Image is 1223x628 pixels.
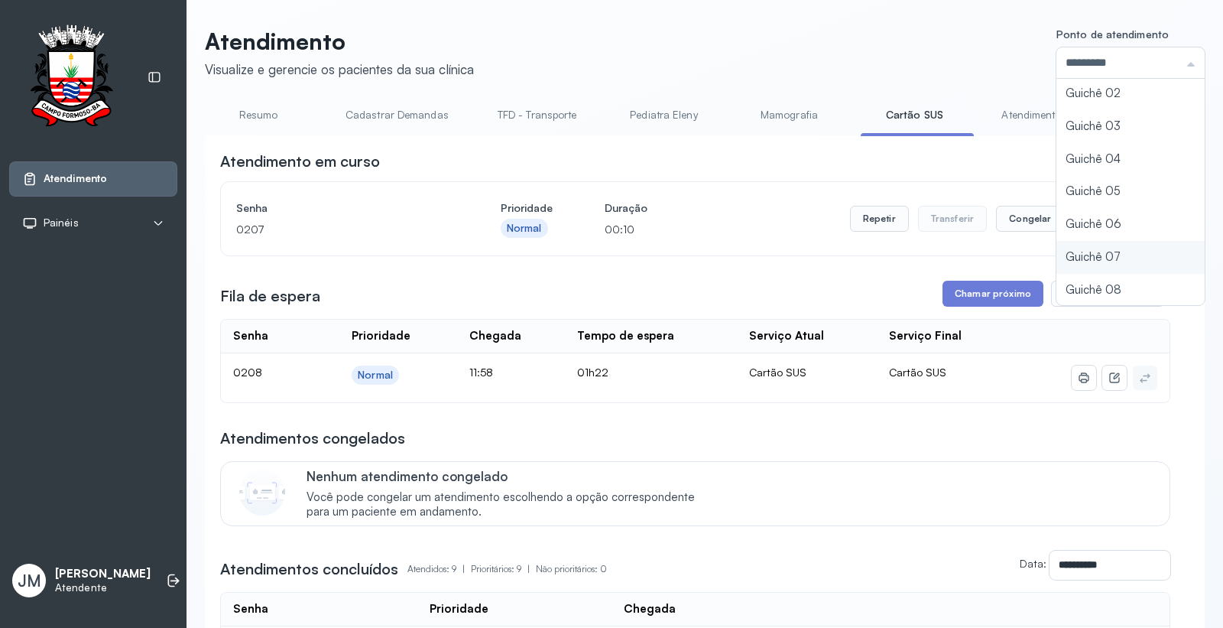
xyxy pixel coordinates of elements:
[577,329,674,343] div: Tempo de espera
[918,206,988,232] button: Transferir
[1056,208,1205,241] li: Guichê 06
[1051,281,1164,307] button: Chamar prioridade
[1056,143,1205,176] li: Guichê 04
[462,563,465,574] span: |
[469,366,493,379] span: 11:58
[307,490,711,519] span: Você pode congelar um atendimento escolhendo a opção correspondente para um paciente em andamento.
[233,366,262,379] span: 0208
[407,558,471,580] p: Atendidos: 9
[430,602,488,617] div: Prioridade
[1056,77,1205,110] li: Guichê 02
[610,102,717,128] a: Pediatra Eleny
[220,151,380,172] h3: Atendimento em curso
[889,329,962,343] div: Serviço Final
[1056,28,1169,41] span: Ponto de atendimento
[469,329,521,343] div: Chegada
[220,285,320,307] h3: Fila de espera
[889,366,946,379] span: Cartão SUS
[861,102,968,128] a: Cartão SUS
[352,329,410,343] div: Prioridade
[239,470,285,516] img: Imagem de CalloutCard
[16,24,126,131] img: Logotipo do estabelecimento
[605,219,647,240] p: 00:10
[1056,110,1205,143] li: Guichê 03
[220,428,405,449] h3: Atendimentos congelados
[501,197,553,219] h4: Prioridade
[624,602,676,617] div: Chegada
[986,102,1127,128] a: Atendimento Policlínica
[1056,175,1205,208] li: Guichê 05
[749,329,824,343] div: Serviço Atual
[307,468,711,484] p: Nenhum atendimento congelado
[507,222,542,235] div: Normal
[996,206,1064,232] button: Congelar
[358,369,393,382] div: Normal
[205,102,312,128] a: Resumo
[44,172,107,185] span: Atendimento
[735,102,842,128] a: Mamografia
[44,216,79,229] span: Painéis
[330,102,464,128] a: Cadastrar Demandas
[55,567,151,581] p: [PERSON_NAME]
[205,28,474,55] p: Atendimento
[482,102,592,128] a: TFD - Transporte
[205,61,474,77] div: Visualize e gerencie os pacientes da sua clínica
[577,366,608,379] span: 01h22
[471,558,536,580] p: Prioritários: 9
[942,281,1043,307] button: Chamar próximo
[749,366,865,379] div: Cartão SUS
[527,563,530,574] span: |
[1020,557,1046,570] label: Data:
[850,206,909,232] button: Repetir
[55,581,151,594] p: Atendente
[220,558,398,580] h3: Atendimentos concluídos
[1056,274,1205,307] li: Guichê 08
[536,558,607,580] p: Não prioritários: 0
[236,197,449,219] h4: Senha
[236,219,449,240] p: 0207
[605,197,647,219] h4: Duração
[233,329,268,343] div: Senha
[233,602,268,617] div: Senha
[1056,241,1205,274] li: Guichê 07
[22,171,164,187] a: Atendimento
